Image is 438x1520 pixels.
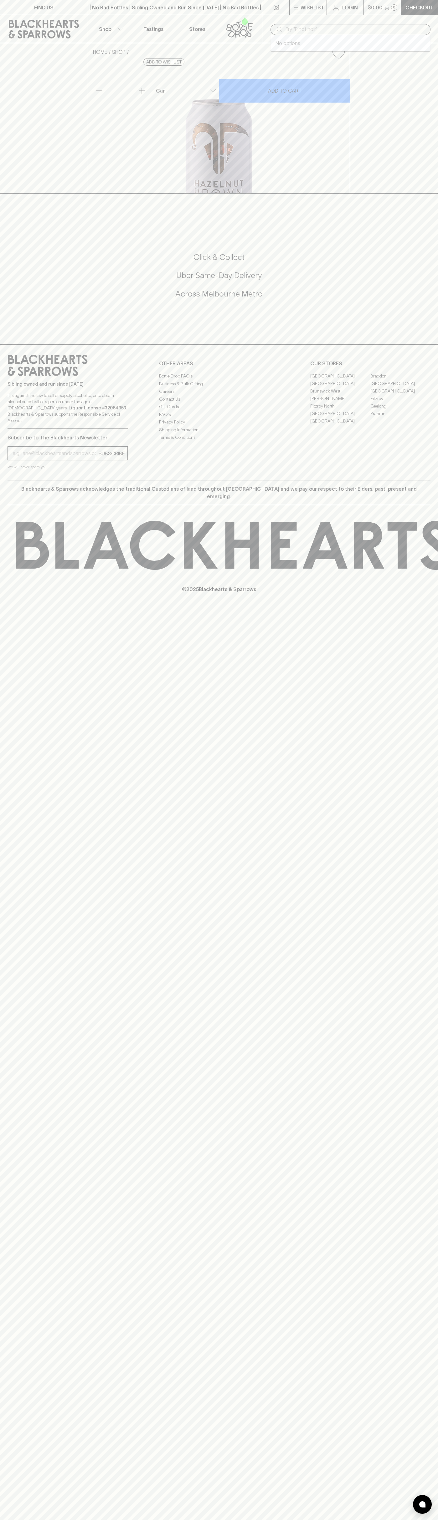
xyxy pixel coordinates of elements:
h5: Click & Collect [8,252,430,262]
a: [GEOGRAPHIC_DATA] [310,372,370,380]
p: ADD TO CART [268,87,301,94]
button: Add to wishlist [143,58,184,66]
div: Call to action block [8,227,430,332]
a: Brunswick West [310,387,370,395]
a: [GEOGRAPHIC_DATA] [310,410,370,417]
p: Checkout [405,4,434,11]
a: Fitzroy [370,395,430,402]
h5: Across Melbourne Metro [8,289,430,299]
p: Wishlist [301,4,324,11]
a: FAQ's [159,411,279,418]
button: SUBSCRIBE [96,447,127,460]
p: Tastings [143,25,163,33]
a: Business & Bulk Gifting [159,380,279,388]
p: 0 [393,6,395,9]
a: Careers [159,388,279,395]
button: Shop [88,15,132,43]
p: We will never spam you [8,464,128,470]
p: Login [342,4,358,11]
a: Gift Cards [159,403,279,411]
p: Stores [189,25,205,33]
img: bubble-icon [419,1501,425,1507]
div: Can [153,84,219,97]
strong: Liquor License #32064953 [69,405,126,410]
a: Geelong [370,402,430,410]
a: Shipping Information [159,426,279,433]
a: Stores [175,15,219,43]
a: Tastings [131,15,175,43]
a: [GEOGRAPHIC_DATA] [370,380,430,387]
p: Subscribe to The Blackhearts Newsletter [8,434,128,441]
p: FIND US [34,4,54,11]
p: $0.00 [368,4,383,11]
a: [PERSON_NAME] [310,395,370,402]
a: Privacy Policy [159,418,279,426]
a: [GEOGRAPHIC_DATA] [310,380,370,387]
h5: Uber Same-Day Delivery [8,270,430,281]
input: Try "Pinot noir" [286,24,425,34]
a: Terms & Conditions [159,434,279,441]
p: Blackhearts & Sparrows acknowledges the traditional Custodians of land throughout [GEOGRAPHIC_DAT... [12,485,426,500]
a: Bottle Drop FAQ's [159,372,279,380]
a: [GEOGRAPHIC_DATA] [370,387,430,395]
div: No options [271,35,430,51]
input: e.g. jane@blackheartsandsparrows.com.au [13,448,96,459]
a: HOME [93,49,107,55]
a: Prahran [370,410,430,417]
p: SUBSCRIBE [99,450,125,457]
p: OUR STORES [310,360,430,367]
p: Shop [99,25,111,33]
button: Add to wishlist [330,46,347,62]
p: Sibling owned and run since [DATE] [8,381,128,387]
p: Can [156,87,166,94]
a: [GEOGRAPHIC_DATA] [310,417,370,425]
a: Braddon [370,372,430,380]
img: 70663.png [88,64,350,193]
button: ADD TO CART [219,79,350,103]
a: SHOP [112,49,126,55]
p: It is against the law to sell or supply alcohol to, or to obtain alcohol on behalf of a person un... [8,392,128,423]
a: Fitzroy North [310,402,370,410]
a: Contact Us [159,395,279,403]
p: OTHER AREAS [159,360,279,367]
